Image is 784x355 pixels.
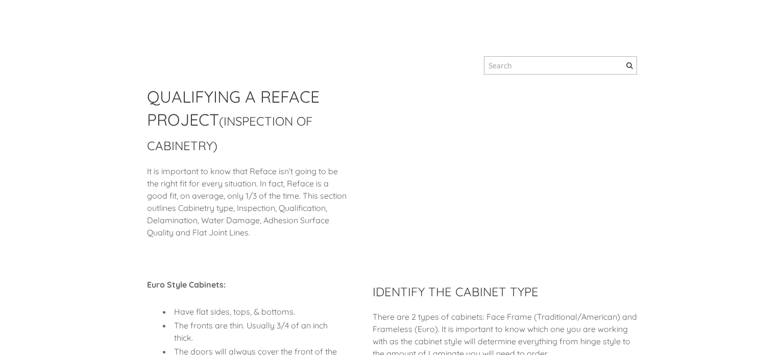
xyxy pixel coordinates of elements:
input: Search [484,56,637,75]
font: (INSPECTION OF CABINETRY) [147,113,313,153]
span: Search [626,62,633,69]
div: ​It is important to know that Reface isn’t going to be the right fit for every situation. In fact... [147,165,347,249]
li: Have flat sides, tops, & bottoms. [171,305,347,318]
strong: Euro Style Cabinets: [147,279,226,290]
font: IDENTIFY THE CABINET TYPE​ [373,284,538,299]
font: QUALIFYING A REFACE PROJECT [147,86,320,130]
li: The fronts are thin. Usually 3/4 of an inch thick. [171,319,347,344]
